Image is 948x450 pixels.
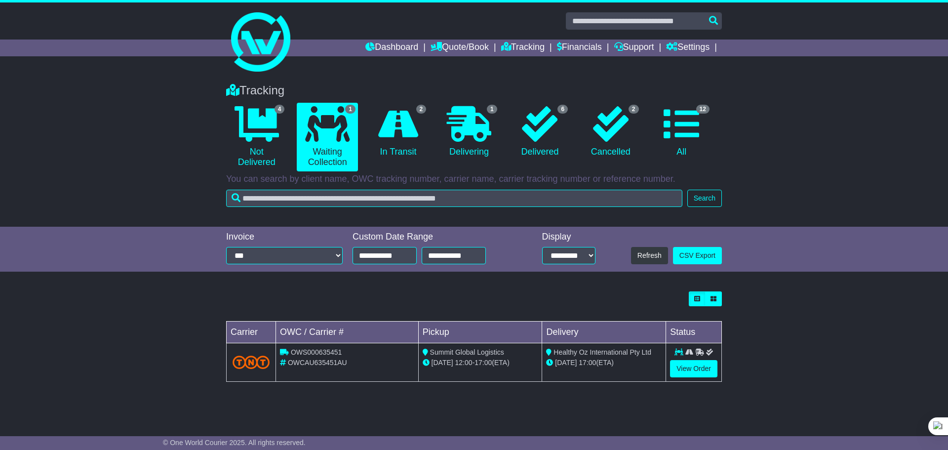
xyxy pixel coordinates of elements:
span: OWS000635451 [291,348,342,356]
a: Support [614,40,654,56]
div: Custom Date Range [353,232,511,243]
span: 12:00 [455,359,473,367]
span: [DATE] [555,359,577,367]
td: Delivery [542,322,666,343]
a: Quote/Book [431,40,489,56]
span: 2 [629,105,639,114]
span: 17:00 [579,359,596,367]
a: 2 In Transit [368,103,429,161]
a: 1 Waiting Collection [297,103,357,171]
span: [DATE] [432,359,453,367]
span: 12 [696,105,710,114]
button: Refresh [631,247,668,264]
a: View Order [670,360,717,377]
p: You can search by client name, OWC tracking number, carrier name, carrier tracking number or refe... [226,174,722,185]
img: TNT_Domestic.png [233,356,270,369]
a: 6 Delivered [510,103,570,161]
span: 6 [557,105,568,114]
td: Pickup [418,322,542,343]
a: 12 All [651,103,712,161]
div: (ETA) [546,358,662,368]
a: 4 Not Delivered [226,103,287,171]
span: 1 [487,105,497,114]
a: 2 Cancelled [580,103,641,161]
a: Tracking [501,40,545,56]
div: Display [542,232,595,243]
button: Search [687,190,722,207]
span: 1 [345,105,355,114]
span: 17:00 [474,359,492,367]
span: Summit Global Logistics [430,348,504,356]
span: 4 [275,105,285,114]
span: 2 [416,105,427,114]
span: Healthy Oz International Pty Ltd [553,348,651,356]
div: - (ETA) [423,358,538,368]
td: OWC / Carrier # [276,322,419,343]
td: Status [666,322,722,343]
a: Settings [666,40,710,56]
span: © One World Courier 2025. All rights reserved. [163,439,306,447]
a: CSV Export [673,247,722,264]
span: OWCAU635451AU [288,359,347,367]
div: Invoice [226,232,343,243]
td: Carrier [227,322,276,343]
div: Tracking [221,83,727,98]
a: 1 Delivering [438,103,499,161]
a: Dashboard [365,40,418,56]
a: Financials [557,40,602,56]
